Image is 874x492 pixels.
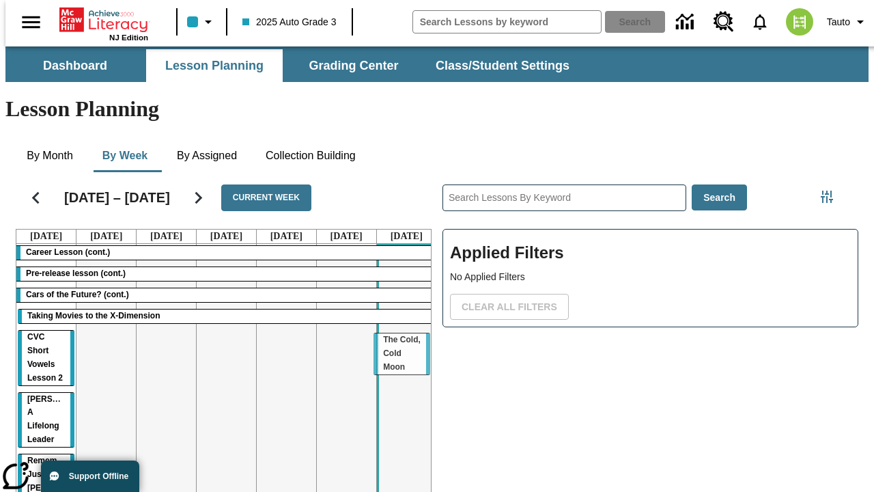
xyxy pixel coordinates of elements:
[16,267,436,281] div: Pre-release lesson (cont.)
[181,180,216,215] button: Next
[328,230,365,243] a: August 23, 2025
[285,49,422,82] button: Grading Center
[5,96,869,122] h1: Lesson Planning
[813,183,841,210] button: Filters Side menu
[64,189,170,206] h2: [DATE] – [DATE]
[26,290,129,299] span: Cars of the Future? (cont.)
[16,288,436,302] div: Cars of the Future? (cont.)
[7,49,143,82] button: Dashboard
[268,230,305,243] a: August 22, 2025
[16,246,436,260] div: Career Lesson (cont.)
[450,270,851,284] p: No Applied Filters
[221,184,311,211] button: Current Week
[208,230,245,243] a: August 21, 2025
[668,3,705,41] a: Data Center
[821,10,874,34] button: Profile/Settings
[255,139,367,172] button: Collection Building
[413,11,601,33] input: search field
[91,139,159,172] button: By Week
[59,6,148,33] a: Home
[450,236,851,270] h2: Applied Filters
[27,311,160,320] span: Taking Movies to the X-Dimension
[388,230,425,243] a: August 24, 2025
[18,180,53,215] button: Previous
[18,393,74,448] div: Dianne Feinstein: A Lifelong Leader
[827,15,850,29] span: Tauto
[443,185,686,210] input: Search Lessons By Keyword
[778,4,821,40] button: Select a new avatar
[166,139,248,172] button: By Assigned
[27,394,99,445] span: Dianne Feinstein: A Lifelong Leader
[182,10,222,34] button: Class color is light blue. Change class color
[26,269,126,278] span: Pre-release lesson (cont.)
[59,5,148,42] div: Home
[442,229,858,327] div: Applied Filters
[742,4,778,40] a: Notifications
[786,8,813,36] img: avatar image
[69,471,128,481] span: Support Offline
[109,33,148,42] span: NJ Edition
[26,247,110,257] span: Career Lesson (cont.)
[705,3,742,40] a: Resource Center, Will open in new tab
[425,49,580,82] button: Class/Student Settings
[27,332,63,383] span: CVC Short Vowels Lesson 2
[5,46,869,82] div: SubNavbar
[18,310,435,323] div: Taking Movies to the X-Dimension
[146,49,283,82] button: Lesson Planning
[692,184,747,211] button: Search
[41,461,139,492] button: Support Offline
[5,49,582,82] div: SubNavbar
[16,139,84,172] button: By Month
[87,230,125,243] a: August 19, 2025
[242,15,337,29] span: 2025 Auto Grade 3
[27,230,65,243] a: August 18, 2025
[147,230,185,243] a: August 20, 2025
[11,2,51,42] button: Open side menu
[18,331,74,385] div: CVC Short Vowels Lesson 2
